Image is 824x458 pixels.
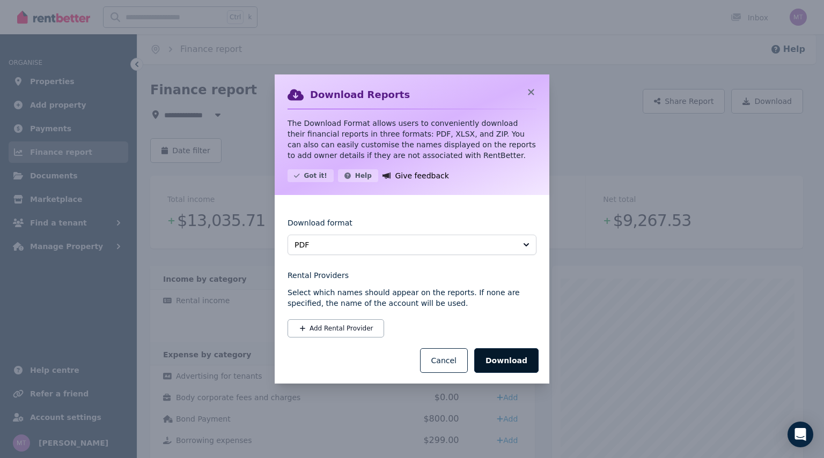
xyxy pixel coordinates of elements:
button: Help [338,169,378,182]
h2: Download Reports [310,87,410,102]
button: Cancel [420,348,468,373]
a: Give feedback [382,169,449,182]
span: PDF [295,239,514,250]
div: Open Intercom Messenger [788,422,813,447]
p: The Download Format allows users to conveniently download their financial reports in three format... [288,118,536,161]
button: PDF [288,235,536,255]
button: Got it! [288,169,334,182]
button: Download [474,348,539,373]
button: Add Rental Provider [288,319,384,337]
p: Select which names should appear on the reports. If none are specified, the name of the account w... [288,287,536,309]
legend: Rental Providers [288,270,536,281]
label: Download format [288,217,352,235]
